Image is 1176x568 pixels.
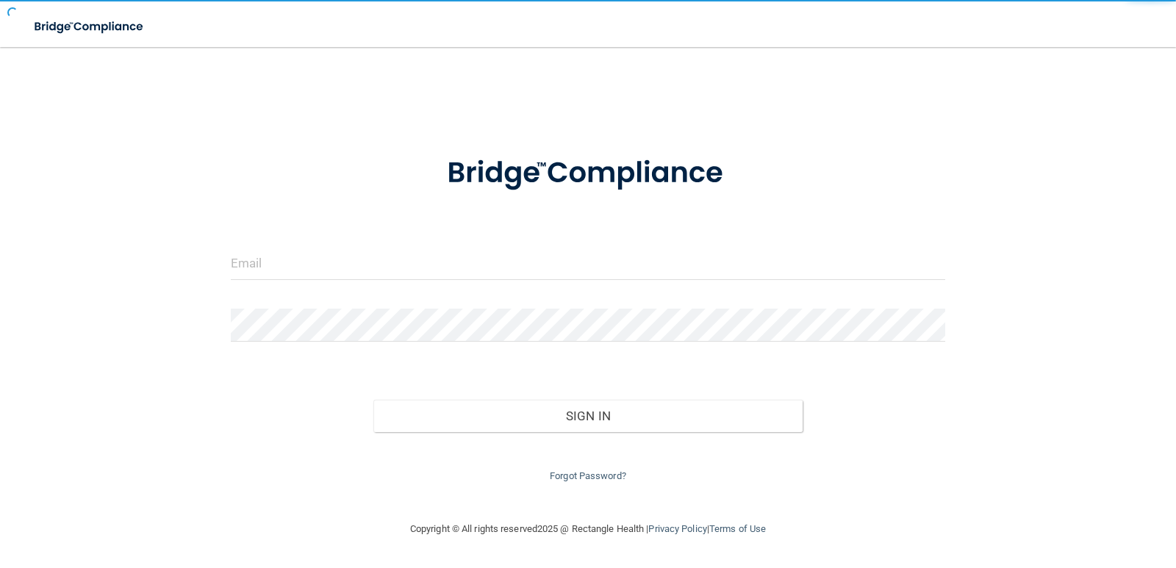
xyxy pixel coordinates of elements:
[550,470,626,481] a: Forgot Password?
[648,523,706,534] a: Privacy Policy
[22,12,157,42] img: bridge_compliance_login_screen.278c3ca4.svg
[320,506,856,553] div: Copyright © All rights reserved 2025 @ Rectangle Health | |
[373,400,803,432] button: Sign In
[417,135,759,212] img: bridge_compliance_login_screen.278c3ca4.svg
[231,247,946,280] input: Email
[709,523,766,534] a: Terms of Use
